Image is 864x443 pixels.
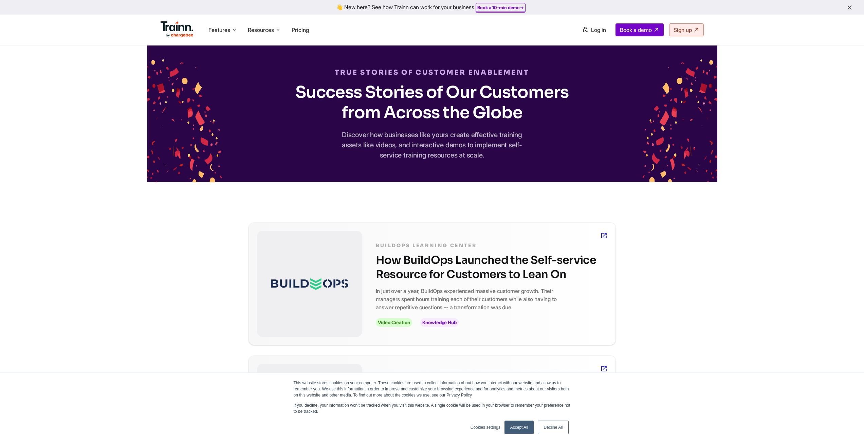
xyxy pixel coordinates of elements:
[538,421,568,434] a: Decline All
[620,26,652,33] span: Book a demo
[294,380,571,398] p: This website stores cookies on your computer. These cookies are used to collect information about...
[376,287,573,311] p: In just over a year, BuildOps experienced massive customer growth. Their managers spent hours tra...
[643,59,717,182] img: customers-hero.1936c0b.webp
[591,26,606,33] span: Log in
[334,130,531,160] p: Discover how businesses like yours create effective training assets like videos, and interactive ...
[674,26,692,33] span: Sign up
[293,82,571,123] h1: Success Stories of Our Customers from Across the Globe
[292,26,309,33] a: Pricing
[294,402,571,414] p: If you decline, your information won’t be tracked when you visit this website. A single cookie wi...
[249,223,615,345] a: buildops learning center How BuildOps Launched the Self-service Resource for Customers to Lean On...
[578,24,610,36] a: Log in
[161,21,194,38] img: Trainn Logo
[376,241,607,250] h6: buildops learning center
[477,5,524,10] a: Book a 10-min demo→
[615,23,664,36] a: Book a demo
[471,424,500,430] a: Cookies settings
[504,421,534,434] a: Accept All
[208,26,230,34] span: Features
[147,67,717,78] h4: TRUE STORIES OF CUSTOMER ENABLEMENT
[147,59,222,182] img: customers-hero.1936c0b.webp
[376,318,412,327] span: Video Creation
[248,26,274,34] span: Resources
[271,278,348,290] img: build_ops-color-logo.7d15de9.svg
[4,4,860,11] div: 👋 New here? See how Trainn can work for your business.
[376,253,607,281] h2: How BuildOps Launched the Self-service Resource for Customers to Lean On
[420,318,459,327] span: Knowledge Hub
[669,23,704,36] a: Sign up
[477,5,520,10] b: Book a 10-min demo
